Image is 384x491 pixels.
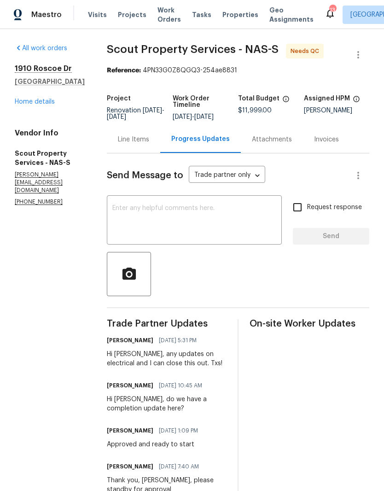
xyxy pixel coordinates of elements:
[15,129,85,138] h4: Vendor Info
[304,95,350,102] h5: Assigned HPM
[143,107,162,114] span: [DATE]
[314,135,339,144] div: Invoices
[118,10,146,19] span: Projects
[173,114,192,120] span: [DATE]
[307,203,362,212] span: Request response
[238,95,279,102] h5: Total Budget
[107,440,204,449] div: Approved and ready to start
[222,10,258,19] span: Properties
[173,114,214,120] span: -
[173,95,239,108] h5: Work Order Timeline
[192,12,211,18] span: Tasks
[157,6,181,24] span: Work Orders
[107,171,183,180] span: Send Message to
[107,395,227,413] div: Hi [PERSON_NAME], do we have a completion update here?
[15,99,55,105] a: Home details
[329,6,336,15] div: 13
[107,107,164,120] span: -
[250,319,369,328] span: On-site Worker Updates
[238,107,272,114] span: $11,999.00
[107,44,279,55] span: Scout Property Services - NAS-S
[107,350,227,368] div: Hi [PERSON_NAME], any updates on electrical and I can close this out. Txs!
[107,66,369,75] div: 4PN33G0Z8QGQ3-254ae8831
[88,10,107,19] span: Visits
[159,336,197,345] span: [DATE] 5:31 PM
[189,168,265,183] div: Trade partner only
[291,47,323,56] span: Needs QC
[107,95,131,102] h5: Project
[353,95,360,107] span: The hpm assigned to this work order.
[159,426,198,435] span: [DATE] 1:09 PM
[15,45,67,52] a: All work orders
[107,107,164,120] span: Renovation
[107,426,153,435] h6: [PERSON_NAME]
[159,381,202,390] span: [DATE] 10:45 AM
[15,149,85,167] h5: Scout Property Services - NAS-S
[107,67,141,74] b: Reference:
[107,114,126,120] span: [DATE]
[107,381,153,390] h6: [PERSON_NAME]
[282,95,290,107] span: The total cost of line items that have been proposed by Opendoor. This sum includes line items th...
[31,10,62,19] span: Maestro
[171,134,230,144] div: Progress Updates
[107,336,153,345] h6: [PERSON_NAME]
[118,135,149,144] div: Line Items
[252,135,292,144] div: Attachments
[159,462,199,471] span: [DATE] 7:40 AM
[269,6,314,24] span: Geo Assignments
[304,107,370,114] div: [PERSON_NAME]
[107,462,153,471] h6: [PERSON_NAME]
[194,114,214,120] span: [DATE]
[107,319,227,328] span: Trade Partner Updates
